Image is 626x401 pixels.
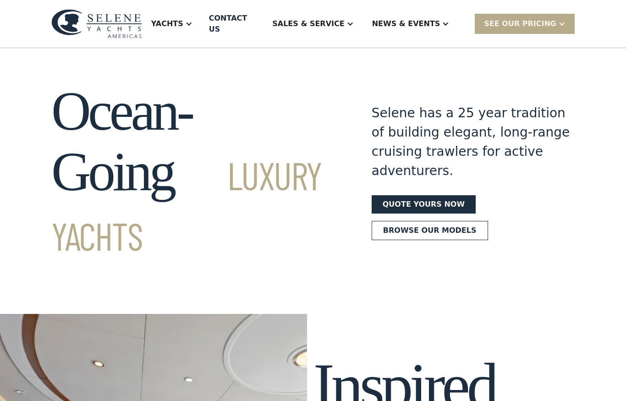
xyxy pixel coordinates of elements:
span: Luxury Yachts [51,152,322,258]
div: SEE Our Pricing [484,18,556,29]
div: Yachts [142,5,202,42]
div: SEE Our Pricing [475,14,575,33]
a: Quote yours now [372,195,476,214]
div: Sales & Service [263,5,362,42]
div: Selene has a 25 year tradition of building elegant, long-range cruising trawlers for active adven... [372,104,575,181]
a: Browse our models [372,221,488,240]
div: Contact US [209,13,256,35]
div: News & EVENTS [363,5,459,42]
img: logo [51,9,142,38]
div: News & EVENTS [372,18,440,29]
h1: Ocean-Going [51,81,339,263]
div: Sales & Service [272,18,344,29]
div: Yachts [151,18,183,29]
